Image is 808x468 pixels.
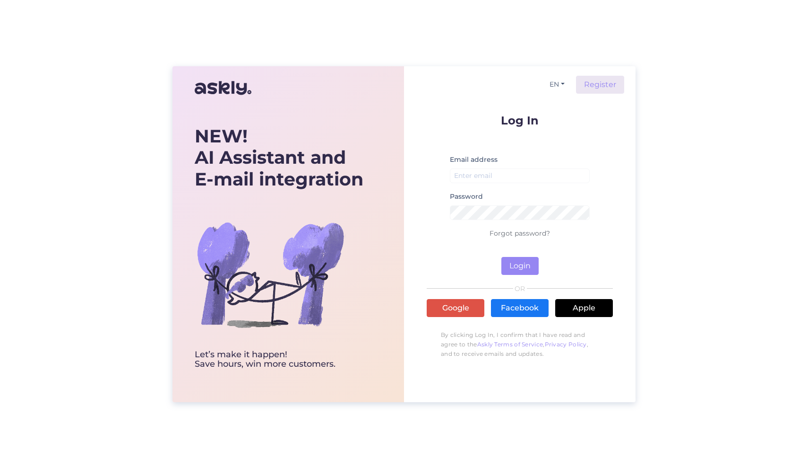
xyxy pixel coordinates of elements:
[195,125,363,190] div: AI Assistant and E-mail integration
[427,115,613,126] p: Log In
[450,168,590,183] input: Enter email
[427,326,613,363] p: By clicking Log In, I confirm that I have read and agree to the , , and to receive emails and upd...
[546,78,568,91] button: EN
[450,155,498,165] label: Email address
[576,76,624,94] a: Register
[491,299,549,317] a: Facebook
[195,125,248,147] b: NEW!
[555,299,613,317] a: Apple
[195,199,346,350] img: bg-askly
[513,285,527,292] span: OR
[195,350,363,369] div: Let’s make it happen! Save hours, win more customers.
[195,77,251,99] img: Askly
[501,257,539,275] button: Login
[477,341,543,348] a: Askly Terms of Service
[545,341,587,348] a: Privacy Policy
[450,192,483,202] label: Password
[427,299,484,317] a: Google
[490,229,550,238] a: Forgot password?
